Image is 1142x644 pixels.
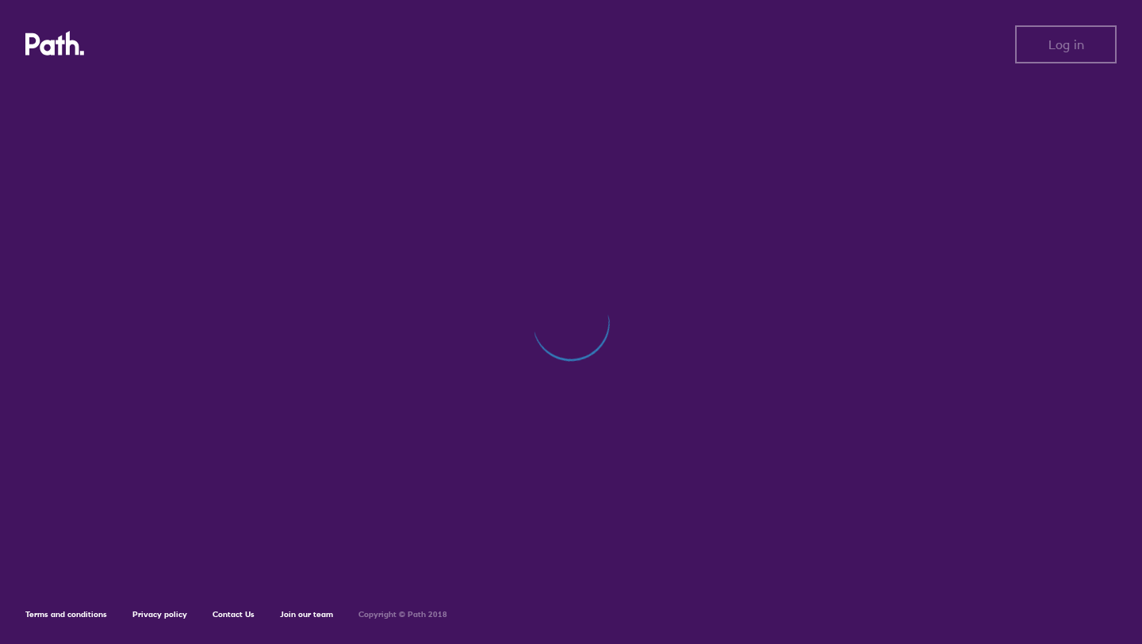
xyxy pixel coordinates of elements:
[280,609,333,619] a: Join our team
[1015,25,1117,63] button: Log in
[132,609,187,619] a: Privacy policy
[25,609,107,619] a: Terms and conditions
[1048,37,1084,52] span: Log in
[213,609,255,619] a: Contact Us
[358,610,447,619] h6: Copyright © Path 2018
